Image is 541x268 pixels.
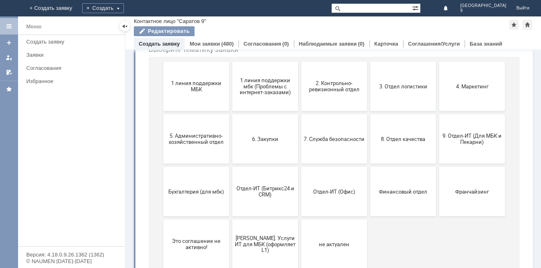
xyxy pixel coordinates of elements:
span: 9 [460,8,507,13]
a: Наблюдаемые заявки [299,41,357,47]
a: Карточка [374,41,398,47]
button: 4. Маркетинг [297,99,363,148]
button: 3. Отдел логистики [228,99,294,148]
a: Создать заявку [2,36,16,49]
label: Воспользуйтесь поиском [110,20,274,28]
a: Согласования [243,41,281,47]
div: © NAUMEN [DATE]-[DATE] [26,259,117,264]
div: Согласования [26,65,120,71]
button: 1 линия поддержки МБК [21,99,87,148]
div: Создать [82,3,124,13]
span: 9. Отдел-ИТ (Для МБК и Пекарни) [300,170,360,182]
span: 8. Отдел качества [231,173,291,179]
div: Версия: 4.18.0.9.26.1362 (1362) [26,252,117,257]
div: (0) [282,41,289,47]
button: 1 линия поддержки мбк (Проблемы с интернет-заказами) [90,99,156,148]
button: Отдел-ИТ (Офис) [159,204,225,253]
span: Расширенный поиск [412,4,420,12]
span: 1 линия поддержки МБК [24,117,85,129]
button: 8. Отдел качества [228,151,294,201]
div: Заявки [26,52,120,58]
a: Мои согласования [2,66,16,79]
button: 5. Административно-хозяйственный отдел [21,151,87,201]
span: Бухгалтерия (для мбк) [24,225,85,231]
a: Согласования [23,62,123,74]
div: Контактное лицо "Саратов 9" [134,18,206,24]
span: Отдел-ИТ (Офис) [162,225,222,231]
span: 1 линия поддержки мбк (Проблемы с интернет-заказами) [93,114,154,132]
span: 6. Закупки [93,173,154,179]
button: 6. Закупки [90,151,156,201]
div: (480) [221,41,234,47]
div: Сделать домашней страницей [523,20,532,30]
span: Финансовый отдел [231,225,291,231]
div: Скрыть меню [120,21,130,31]
a: База знаний [470,41,502,47]
button: 2. Контрольно-ревизионный отдел [159,99,225,148]
button: Франчайзинг [297,204,363,253]
button: Отдел-ИТ (Битрикс24 и CRM) [90,204,156,253]
span: Отдел-ИТ (Битрикс24 и CRM) [93,222,154,235]
button: Бухгалтерия (для мбк) [21,204,87,253]
span: 7. Служба безопасности [162,173,222,179]
a: Соглашения/Услуги [408,41,460,47]
div: (0) [358,41,364,47]
header: Выберите тематику заявки [7,82,378,90]
span: 5. Административно-хозяйственный отдел [24,170,85,182]
button: 9. Отдел-ИТ (Для МБК и Пекарни) [297,151,363,201]
span: 4. Маркетинг [300,120,360,126]
a: Создать заявку [139,41,180,47]
button: 7. Служба безопасности [159,151,225,201]
span: 3. Отдел логистики [231,120,291,126]
div: Добавить в избранное [509,20,519,30]
a: Создать заявку [23,35,123,48]
a: Мои заявки [190,41,220,47]
a: Заявки [23,49,123,61]
button: Финансовый отдел [228,204,294,253]
a: Мои заявки [2,51,16,64]
div: Меню [26,22,41,32]
span: [GEOGRAPHIC_DATA] [460,3,507,8]
div: Избранное [26,78,111,84]
div: Создать заявку [26,39,120,45]
span: Франчайзинг [300,225,360,231]
input: Например, почта или справка [110,37,274,52]
span: 2. Контрольно-ревизионный отдел [162,117,222,129]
